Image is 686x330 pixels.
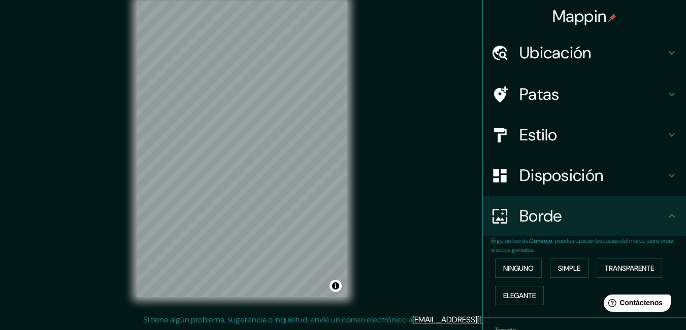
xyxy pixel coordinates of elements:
[519,84,560,105] font: Patas
[483,155,686,196] div: Disposición
[137,1,347,297] canvas: Mapa
[483,196,686,236] div: Borde
[503,291,536,300] font: Elegante
[605,264,654,273] font: Transparente
[330,280,342,292] button: Activar o desactivar atribución
[519,42,592,63] font: Ubicación
[491,237,529,245] font: Elige un borde.
[558,264,580,273] font: Simple
[143,314,412,325] font: Si tiene algún problema, sugerencia o inquietud, envíe un correo electrónico a
[495,259,542,278] button: Ninguno
[596,290,675,319] iframe: Lanzador de widgets de ayuda
[519,124,558,145] font: Estilo
[483,115,686,155] div: Estilo
[529,237,552,245] font: Consejo
[552,6,607,27] font: Mappin
[491,237,674,254] font: : puedes opacar las capas del marco para crear efectos geniales.
[495,286,544,305] button: Elegante
[597,259,662,278] button: Transparente
[412,314,538,325] a: [EMAIL_ADDRESS][DOMAIN_NAME]
[483,74,686,115] div: Patas
[550,259,589,278] button: Simple
[608,14,616,22] img: pin-icon.png
[503,264,534,273] font: Ninguno
[519,165,603,186] font: Disposición
[483,32,686,73] div: Ubicación
[519,205,562,227] font: Borde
